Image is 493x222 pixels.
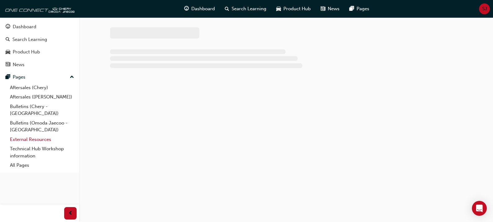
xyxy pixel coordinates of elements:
[271,2,316,15] a: car-iconProduct Hub
[191,5,215,12] span: Dashboard
[13,23,36,30] div: Dashboard
[2,71,77,83] button: Pages
[472,201,487,216] div: Open Intercom Messenger
[68,210,73,217] span: prev-icon
[316,2,344,15] a: news-iconNews
[2,34,77,45] a: Search Learning
[6,37,10,43] span: search-icon
[2,46,77,58] a: Product Hub
[179,2,220,15] a: guage-iconDashboard
[7,92,77,102] a: Aftersales ([PERSON_NAME])
[13,48,40,56] div: Product Hub
[6,62,10,68] span: news-icon
[70,73,74,81] span: up-icon
[7,161,77,170] a: All Pages
[220,2,271,15] a: search-iconSearch Learning
[232,5,266,12] span: Search Learning
[6,49,10,55] span: car-icon
[225,5,229,13] span: search-icon
[12,36,47,43] div: Search Learning
[7,144,77,161] a: Technical Hub Workshop information
[321,5,325,13] span: news-icon
[7,135,77,144] a: External Resources
[7,83,77,93] a: Aftersales (Chery)
[13,61,24,68] div: News
[3,2,74,15] img: oneconnect
[328,5,340,12] span: News
[6,75,10,80] span: pages-icon
[7,118,77,135] a: Bulletins (Omoda Jaecoo - [GEOGRAPHIC_DATA])
[357,5,369,12] span: Pages
[349,5,354,13] span: pages-icon
[13,74,25,81] div: Pages
[2,20,77,71] button: DashboardSearch LearningProduct HubNews
[482,5,487,12] span: SJ
[7,102,77,118] a: Bulletins (Chery - [GEOGRAPHIC_DATA])
[344,2,374,15] a: pages-iconPages
[6,24,10,30] span: guage-icon
[479,3,490,14] button: SJ
[2,59,77,70] a: News
[2,21,77,33] a: Dashboard
[283,5,311,12] span: Product Hub
[276,5,281,13] span: car-icon
[184,5,189,13] span: guage-icon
